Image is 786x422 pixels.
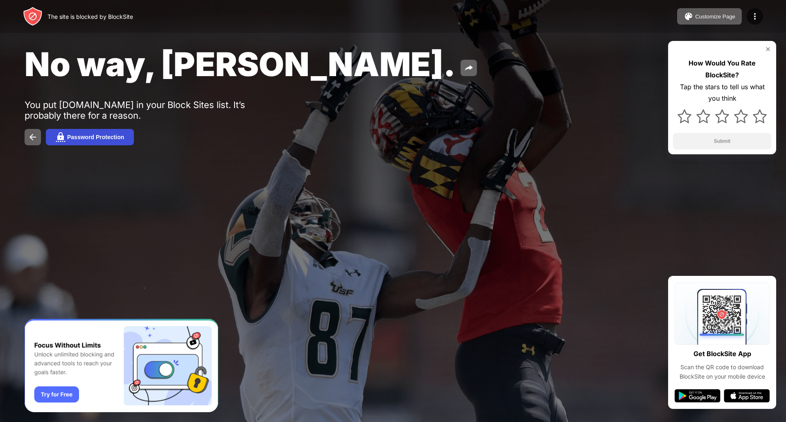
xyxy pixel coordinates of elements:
[47,13,133,20] div: The site is blocked by BlockSite
[675,389,720,402] img: google-play.svg
[678,109,691,123] img: star.svg
[25,44,456,84] span: No way, [PERSON_NAME].
[56,132,65,142] img: password.svg
[673,57,771,81] div: How Would You Rate BlockSite?
[67,134,124,140] div: Password Protection
[28,132,38,142] img: back.svg
[696,109,710,123] img: star.svg
[750,11,760,21] img: menu-icon.svg
[675,282,770,345] img: qrcode.svg
[464,63,474,73] img: share.svg
[25,319,218,413] iframe: Banner
[675,363,770,381] div: Scan the QR code to download BlockSite on your mobile device
[23,7,43,26] img: header-logo.svg
[25,99,278,121] div: You put [DOMAIN_NAME] in your Block Sites list. It’s probably there for a reason.
[684,11,693,21] img: pallet.svg
[673,81,771,105] div: Tap the stars to tell us what you think
[46,129,134,145] button: Password Protection
[715,109,729,123] img: star.svg
[695,14,735,20] div: Customize Page
[734,109,748,123] img: star.svg
[693,348,751,360] div: Get BlockSite App
[724,389,770,402] img: app-store.svg
[677,8,742,25] button: Customize Page
[753,109,767,123] img: star.svg
[673,133,771,149] button: Submit
[765,46,771,52] img: rate-us-close.svg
